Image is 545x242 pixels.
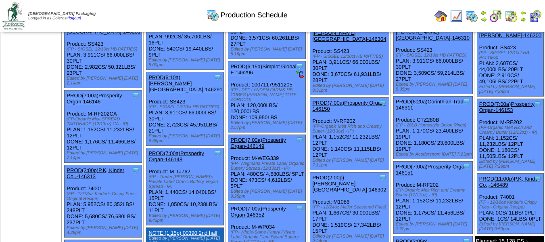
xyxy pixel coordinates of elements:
[477,24,543,97] div: Product: SS423 PLAN: 2,607CS / 44,000LBS / 20PLT DONE: 2,910CS / 49,106LBS / 22PLT
[230,161,305,171] div: (FP- Wegmans Private Label Organic Buttery Spread (12/13oz) - IP)
[394,97,472,159] div: Product: CTZ280B PLAN: 1,170CS / 23,400LBS / 19PLT DONE: 1,180CS / 23,600LBS / 19PLT
[465,10,478,23] img: calendarprod.gif
[67,93,122,105] a: PROD(7:00a)Prosperity Organ-146146
[394,21,472,94] div: Product: SS423 PLAN: 3,911CS / 66,000LBS / 30PLT DONE: 3,509CS / 59,214LBS / 27PLT
[67,225,142,235] div: Edited by [PERSON_NAME] [DATE] 4:29pm
[148,58,223,67] div: Edited by [PERSON_NAME] [DATE] 5:00pm
[230,137,286,149] a: PROD(7:00a)Prosperity Organ-146149
[148,175,223,189] div: (FP - Trader [PERSON_NAME]'s Private Label Oranic Buttery Vegan Spread - IP)
[67,151,142,160] div: Edited by [PERSON_NAME] [DATE] 7:14pm
[132,91,140,99] img: Tooltip
[296,62,304,70] img: Tooltip
[148,74,222,93] a: PROD(6:10a)[PERSON_NAME][GEOGRAPHIC_DATA]-146291
[221,11,288,19] span: Production Schedule
[296,204,304,213] img: Tooltip
[312,205,388,210] div: (FP - 12/24oz Meijer Seasoned Fries)
[479,125,543,135] div: (FP-Organic Melt Rich and Creamy Butter (12/13oz) - IP)
[462,162,470,170] img: Tooltip
[479,176,540,188] a: PROD(11:00p)P.K, Kinder Co.,-146489
[534,100,542,108] img: Tooltip
[312,83,388,93] div: Edited by [PERSON_NAME] [DATE] 8:31pm
[230,88,305,102] div: (FP - DFF LYNDEN FARMS HB CUBES [PERSON_NAME] TOTE ZOROCO)
[520,10,526,16] img: arrowleft.gif
[479,200,543,210] div: (FP - 12/18oz Kinder's Crispy Fries - Original Recipe)
[529,10,542,23] img: calendarcustomer.gif
[132,166,140,174] img: Tooltip
[477,174,543,234] div: Product: 74001 PLAN: 0CS / 1LBS / 0PLT DONE: 1CS / 14LBS / 0PLT
[146,148,224,225] div: Product: M-TJ762 PLAN: 1,440CS / 14,040LBS / 15PLT DONE: 1,050CS / 10,238LBS / 11PLT
[312,158,388,168] div: Edited by [PERSON_NAME] [DATE] 7:11pm
[534,175,542,183] img: Tooltip
[230,63,296,76] a: PROD(6:15a)Simplot Global F-146296
[148,105,223,109] div: (FP - SIGSEL 12/10ct HB PATTIES)
[146,72,224,146] div: Product: SS423 PLAN: 3,911CS / 66,000LBS / 30PLT DONE: 2,723CS / 45,951LBS / 21PLT
[2,2,25,29] img: zoroco-logo-small.webp
[67,191,142,201] div: (FP - 12/18oz Kinder's Crispy Fries - Original Recipe)
[394,162,472,234] div: Product: M-RF202 PLAN: 1,152CS / 11,232LBS / 12PLT DONE: 1,175CS / 11,456LBS / 12PLT
[450,10,463,23] img: line_graph.gif
[379,99,387,107] img: Tooltip
[65,90,142,163] div: Product: M-RF202CA PLAN: 1,152CS / 11,232LBS / 12PLT DONE: 1,176CS / 11,466LBS / 12PLT
[148,213,223,223] div: Edited by [PERSON_NAME] [DATE] 9:43pm
[67,117,142,126] div: (FP-Organic Melt SPREAD TARTINADE (12/13oz) CA - IP)
[296,70,304,78] img: ediSmall.gif
[312,54,388,59] div: (FP - SIGSEL 12/10ct HB PATTIES)
[67,16,81,21] a: (logout)
[396,188,472,198] div: (FP-Organic Melt Rich and Creamy Butter (12/13oz) - IP)
[296,136,304,144] img: Tooltip
[28,12,96,16] span: [DEMOGRAPHIC_DATA] Packaging
[148,150,204,162] a: PROD(7:00a)Prosperity Organ-146148
[396,123,472,128] div: (FP - 20LB Homestyle Onion Rings)
[434,10,447,23] img: home.gif
[477,99,543,171] div: Product: M-RF202 PLAN: 1,152CS / 11,232LBS / 12PLT DONE: 1,180CS / 11,505LBS / 12PLT
[228,61,306,133] div: Product: 10071179511205 PLAN: 120,000LBS / 120,000LBS DONE: 109,950LBS
[214,149,222,157] img: Tooltip
[396,152,472,157] div: Edited by Acederstrom [DATE] 7:23pm
[230,47,305,57] div: Edited by [PERSON_NAME] [DATE] 5:16pm
[480,16,487,23] img: arrowright.gif
[479,159,543,169] div: Edited by [PERSON_NAME] [DATE] 7:29pm
[479,51,543,60] div: (FP - SIGSEL 12/10ct HB PATTIES)
[462,97,470,105] img: Tooltip
[230,120,305,130] div: Edited by [PERSON_NAME] [DATE] 2:57pm
[479,222,543,231] div: Edited by [PERSON_NAME] [DATE] 9:59pm
[148,134,223,143] div: Edited by [PERSON_NAME] [DATE] 6:36pm
[396,99,466,111] a: PROD(6:20a)Corinthian Tradi-146311
[228,135,306,201] div: Product: M-WEG339 PLAN: 480CS / 4,680LBS / 5PLT DONE: 473CS / 4,612LBS / 5PLT
[312,100,385,112] a: PROD(7:00a)Prosperity Organ-146150
[230,189,305,199] div: Edited by [PERSON_NAME] [DATE] 9:25pm
[480,10,487,16] img: arrowleft.gif
[396,164,469,176] a: PROD(7:00a)Prosperity Organ-146151
[65,165,142,238] div: Product: 74001 PLAN: 5,952CS / 80,352LBS / 248PLT DONE: 5,680CS / 76,680LBS / 237PLT
[479,84,543,94] div: Edited by [PERSON_NAME] [DATE] 7:28pm
[479,101,535,113] a: PROD(7:00a)Prosperity Organ-146153
[148,230,217,236] a: NOTE (1:15p) 00390 2nd half
[67,167,124,179] a: PROD(2:00p)P.K, Kinder Co.,-146313
[214,73,222,81] img: Tooltip
[67,76,142,86] div: Edited by [PERSON_NAME] [DATE] 2:14am
[230,206,286,218] a: PROD(7:00a)Prosperity Organ-146352
[489,10,502,23] img: calendarblend.gif
[312,175,386,193] a: PROD(2:00p)[PERSON_NAME][GEOGRAPHIC_DATA]-146302
[520,16,526,23] img: arrowright.gif
[65,15,142,88] div: Product: SS423 PLAN: 3,911CS / 66,000LBS / 30PLT DONE: 2,982CS / 50,321LBS / 23PLT
[312,124,388,134] div: (FP-Organic Melt Rich and Creamy Butter (12/13oz) - IP)
[28,12,96,21] span: Logged in as Colerost
[206,8,219,21] img: calendarprod.gif
[396,82,472,92] div: Edited by [PERSON_NAME] [DATE] 8:35pm
[310,22,389,95] div: Product: SS423 PLAN: 3,911CS / 66,000LBS / 30PLT DONE: 3,670CS / 61,931LBS / 28PLT
[379,173,387,181] img: Tooltip
[310,98,389,170] div: Product: M-RF202 PLAN: 1,152CS / 11,232LBS / 12PLT DONE: 1,140CS / 11,115LBS / 12PLT
[396,53,472,58] div: (FP - SIGSEL 12/10ct HB PATTIES)
[67,47,142,52] div: (FP - SIGSEL 12/10ct HB PATTIES)
[505,10,518,23] img: calendarinout.gif
[396,222,472,231] div: Edited by [PERSON_NAME] [DATE] 7:22pm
